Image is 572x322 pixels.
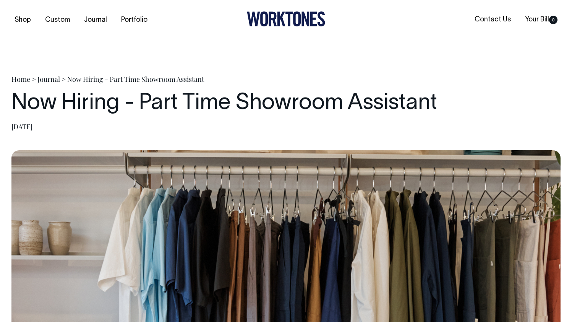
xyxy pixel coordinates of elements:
[11,75,30,84] a: Home
[42,14,73,26] a: Custom
[118,14,151,26] a: Portfolio
[32,75,36,84] span: >
[67,75,204,84] span: Now Hiring - Part Time Showroom Assistant
[37,75,60,84] a: Journal
[549,16,557,24] span: 0
[522,13,561,26] a: Your Bill0
[11,91,561,116] h1: Now Hiring - Part Time Showroom Assistant
[81,14,110,26] a: Journal
[472,13,514,26] a: Contact Us
[62,75,66,84] span: >
[11,122,32,131] time: [DATE]
[11,14,34,26] a: Shop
